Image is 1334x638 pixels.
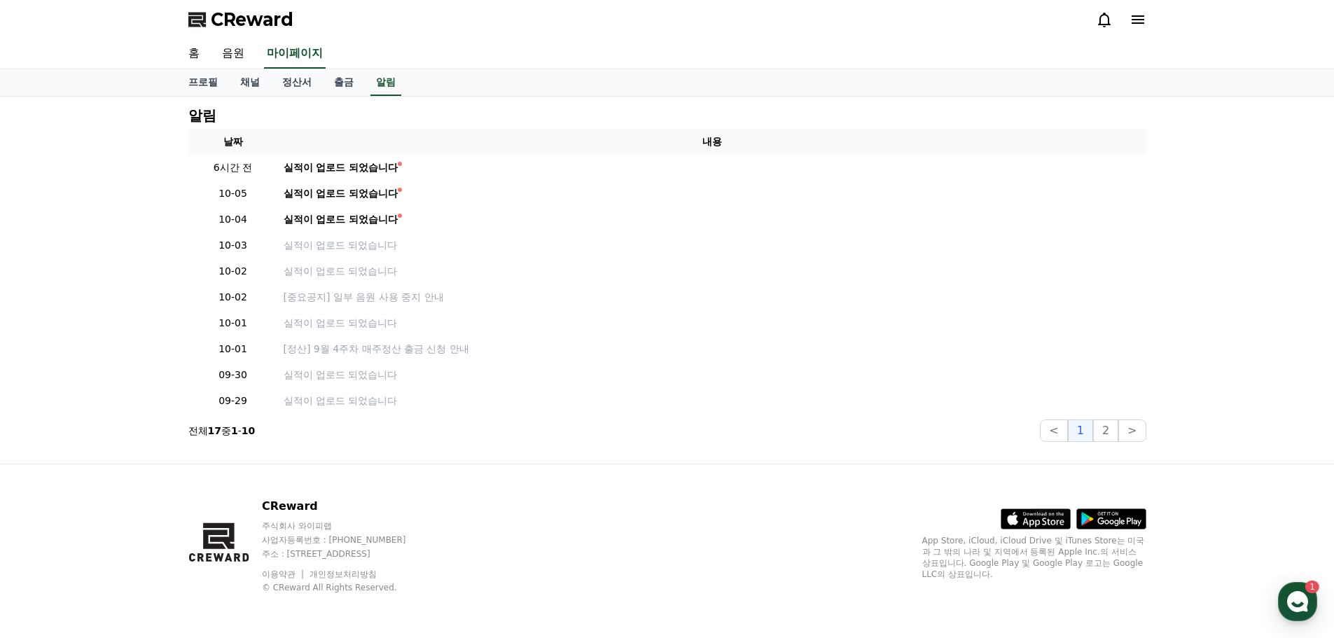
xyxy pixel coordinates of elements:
[1068,419,1093,442] button: 1
[211,8,293,31] span: CReward
[188,129,278,155] th: 날짜
[194,264,272,279] p: 10-02
[128,466,145,477] span: 대화
[323,69,365,96] a: 출금
[262,548,433,560] p: 주소 : [STREET_ADDRESS]
[211,39,256,69] a: 음원
[922,535,1146,580] p: App Store, iCloud, iCloud Drive 및 iTunes Store는 미국과 그 밖의 나라 및 지역에서 등록된 Apple Inc.의 서비스 상표입니다. Goo...
[284,186,398,201] div: 실적이 업로드 되었습니다
[188,424,256,438] p: 전체 중 -
[284,264,1141,279] a: 실적이 업로드 되었습니다
[284,290,1141,305] a: [중요공지] 일부 음원 사용 중지 안내
[284,212,398,227] div: 실적이 업로드 되었습니다
[44,465,53,476] span: 홈
[194,238,272,253] p: 10-03
[177,39,211,69] a: 홈
[284,316,1141,331] a: 실적이 업로드 되었습니다
[284,238,1141,253] a: 실적이 업로드 되었습니다
[194,394,272,408] p: 09-29
[4,444,92,479] a: 홈
[177,69,229,96] a: 프로필
[1093,419,1118,442] button: 2
[284,368,1141,382] a: 실적이 업로드 되었습니다
[194,160,272,175] p: 6시간 전
[264,39,326,69] a: 마이페이지
[188,8,293,31] a: CReward
[271,69,323,96] a: 정산서
[188,108,216,123] h4: 알림
[194,186,272,201] p: 10-05
[194,342,272,356] p: 10-01
[216,465,233,476] span: 설정
[194,316,272,331] p: 10-01
[142,443,147,455] span: 1
[194,290,272,305] p: 10-02
[1118,419,1146,442] button: >
[262,498,433,515] p: CReward
[284,160,1141,175] a: 실적이 업로드 되었습니다
[284,394,1141,408] a: 실적이 업로드 되었습니다
[242,425,255,436] strong: 10
[92,444,181,479] a: 1대화
[262,582,433,593] p: © CReward All Rights Reserved.
[231,425,238,436] strong: 1
[194,368,272,382] p: 09-30
[229,69,271,96] a: 채널
[194,212,272,227] p: 10-04
[1040,419,1067,442] button: <
[278,129,1146,155] th: 내용
[284,212,1141,227] a: 실적이 업로드 되었습니다
[262,520,433,532] p: 주식회사 와이피랩
[284,160,398,175] div: 실적이 업로드 되었습니다
[262,534,433,546] p: 사업자등록번호 : [PHONE_NUMBER]
[370,69,401,96] a: 알림
[181,444,269,479] a: 설정
[262,569,306,579] a: 이용약관
[284,186,1141,201] a: 실적이 업로드 되었습니다
[284,342,1141,356] a: [정산] 9월 4주차 매주정산 출금 신청 안내
[208,425,221,436] strong: 17
[310,569,377,579] a: 개인정보처리방침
